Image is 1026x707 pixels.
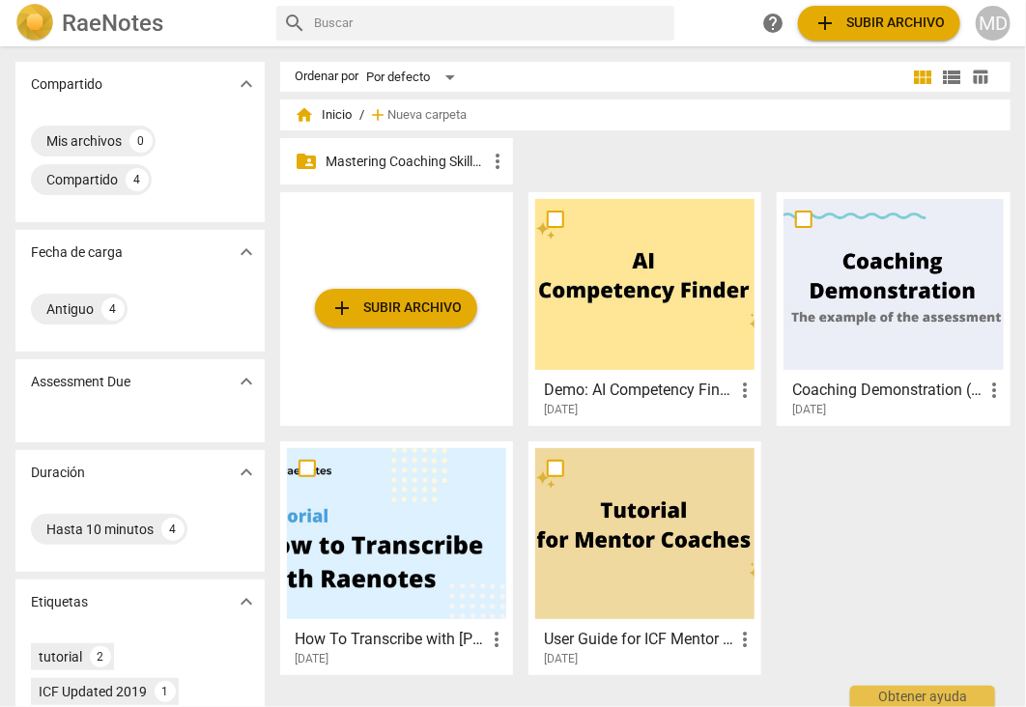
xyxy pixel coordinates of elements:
[972,68,990,86] span: table_chart
[46,131,122,151] div: Mis archivos
[315,289,477,327] button: Subir
[232,367,261,396] button: Mostrar más
[911,66,934,89] span: view_module
[232,70,261,99] button: Mostrar más
[235,72,258,96] span: expand_more
[388,108,468,123] span: Nueva carpeta
[315,8,668,39] input: Buscar
[544,379,733,402] h3: Demo: AI Competency Finder
[367,62,462,93] div: Por defecto
[46,299,94,319] div: Antiguo
[296,105,353,125] span: Inicio
[284,12,307,35] span: search
[908,63,937,92] button: Cuadrícula
[976,6,1011,41] button: MD
[733,379,756,402] span: more_vert
[31,372,130,392] p: Assessment Due
[296,651,329,667] span: [DATE]
[232,458,261,487] button: Mostrar más
[330,297,354,320] span: add
[15,4,54,42] img: Logo
[232,587,261,616] button: Mostrar más
[46,170,118,189] div: Compartido
[46,520,154,539] div: Hasta 10 minutos
[31,74,102,95] p: Compartido
[813,12,837,35] span: add
[792,379,982,402] h3: Coaching Demonstration (Example)
[296,150,319,173] span: folder_shared
[486,150,509,173] span: more_vert
[31,242,123,263] p: Fecha de carga
[360,108,365,123] span: /
[485,628,508,651] span: more_vert
[784,199,1003,417] a: Coaching Demonstration (Example)[DATE]
[798,6,960,41] button: Subir
[101,297,125,321] div: 4
[761,12,784,35] span: help
[544,628,733,651] h3: User Guide for ICF Mentor Coaches
[126,168,149,191] div: 4
[327,152,486,172] p: Mastering Coaching Skills - Generación 31
[232,238,261,267] button: Mostrar más
[966,63,995,92] button: Tabla
[235,370,258,393] span: expand_more
[937,63,966,92] button: Lista
[296,628,485,651] h3: How To Transcribe with RaeNotes
[733,628,756,651] span: more_vert
[330,297,462,320] span: Subir archivo
[31,463,85,483] p: Duración
[544,651,578,667] span: [DATE]
[161,518,185,541] div: 4
[369,105,388,125] span: add
[39,682,147,701] div: ICF Updated 2019
[235,590,258,613] span: expand_more
[129,129,153,153] div: 0
[235,240,258,264] span: expand_more
[940,66,963,89] span: view_list
[287,448,506,666] a: How To Transcribe with [PERSON_NAME][DATE]
[235,461,258,484] span: expand_more
[296,70,359,84] div: Ordenar por
[535,199,755,417] a: Demo: AI Competency Finder[DATE]
[544,402,578,418] span: [DATE]
[983,379,1006,402] span: more_vert
[62,10,163,37] h2: RaeNotes
[850,686,995,707] div: Obtener ayuda
[813,12,945,35] span: Subir archivo
[15,4,261,42] a: LogoRaeNotes
[792,402,826,418] span: [DATE]
[155,681,176,702] div: 1
[755,6,790,41] a: Obtener ayuda
[90,646,111,667] div: 2
[296,105,315,125] span: home
[535,448,755,666] a: User Guide for ICF Mentor Coaches[DATE]
[31,592,88,612] p: Etiquetas
[39,647,82,666] div: tutorial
